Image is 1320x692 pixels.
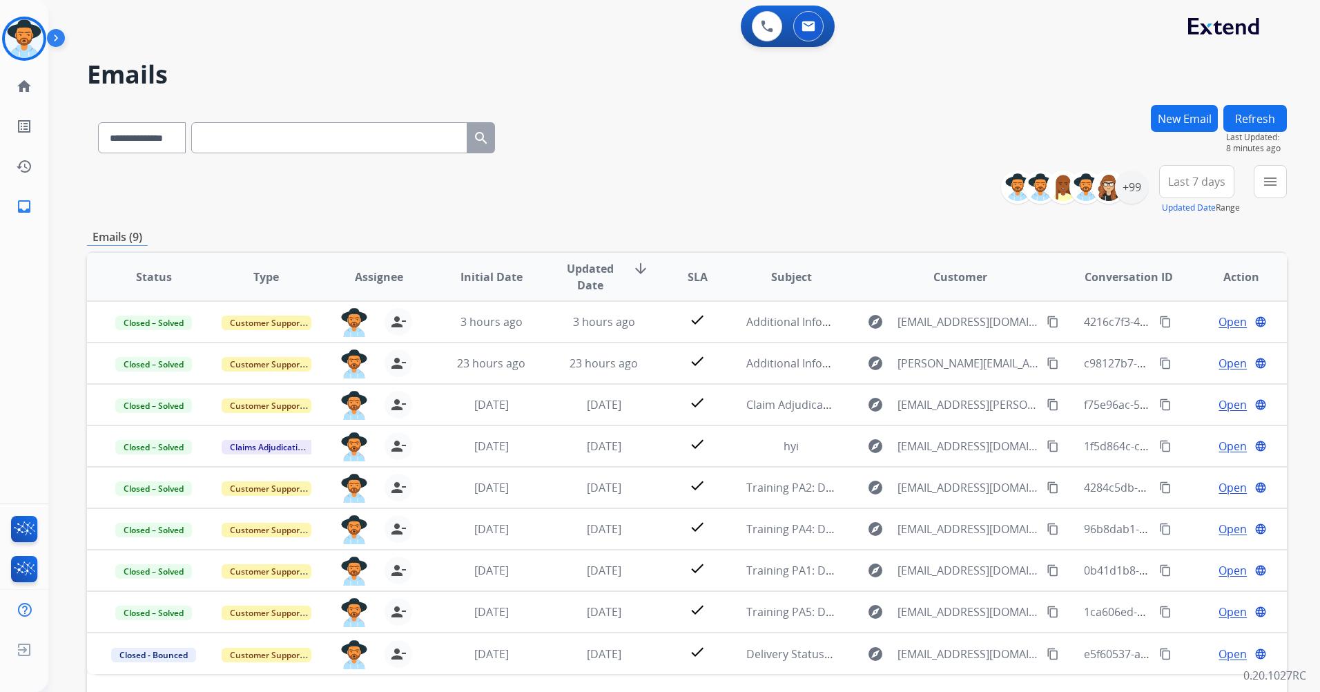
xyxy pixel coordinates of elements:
mat-icon: person_remove [390,355,407,372]
mat-icon: history [16,158,32,175]
mat-icon: check [689,644,706,660]
mat-icon: check [689,436,706,452]
span: Customer Support [222,316,311,330]
span: [DATE] [587,604,621,619]
mat-icon: content_copy [1047,440,1059,452]
mat-icon: content_copy [1047,606,1059,618]
mat-icon: content_copy [1047,398,1059,411]
span: [EMAIL_ADDRESS][DOMAIN_NAME] [897,438,1039,454]
mat-icon: content_copy [1159,564,1172,577]
span: [DATE] [474,604,509,619]
mat-icon: content_copy [1159,606,1172,618]
span: [DATE] [474,439,509,454]
span: Customer Support [222,606,311,620]
img: agent-avatar [340,598,368,627]
mat-icon: content_copy [1159,648,1172,660]
mat-icon: menu [1262,173,1279,190]
span: Customer Support [222,398,311,413]
span: Open [1219,562,1247,579]
mat-icon: explore [867,562,884,579]
mat-icon: language [1254,398,1267,411]
mat-icon: content_copy [1159,481,1172,494]
p: 0.20.1027RC [1243,667,1306,684]
span: Closed – Solved [115,440,192,454]
span: 3 hours ago [460,314,523,329]
mat-icon: content_copy [1047,481,1059,494]
mat-icon: content_copy [1047,357,1059,369]
span: f75e96ac-5c70-48fc-ba7e-11571f7287cd [1084,397,1287,412]
mat-icon: person_remove [390,438,407,454]
img: avatar [5,19,43,58]
span: [EMAIL_ADDRESS][DOMAIN_NAME] [897,479,1039,496]
p: Emails (9) [87,229,148,246]
span: [EMAIL_ADDRESS][DOMAIN_NAME] [897,604,1039,620]
img: agent-avatar [340,474,368,503]
mat-icon: inbox [16,198,32,215]
mat-icon: explore [867,646,884,662]
img: agent-avatar [340,391,368,420]
mat-icon: check [689,602,706,618]
span: Conversation ID [1085,269,1173,285]
mat-icon: language [1254,523,1267,535]
span: 23 hours ago [570,356,638,371]
h2: Emails [87,61,1287,88]
span: [DATE] [474,646,509,662]
mat-icon: content_copy [1159,357,1172,369]
mat-icon: explore [867,521,884,537]
img: agent-avatar [340,308,368,337]
span: e5f60537-ab06-477d-a916-009ecb300b0e [1084,646,1296,662]
span: Last Updated: [1226,132,1287,143]
span: Closed – Solved [115,606,192,620]
span: SLA [688,269,708,285]
mat-icon: explore [867,438,884,454]
mat-icon: explore [867,355,884,372]
img: agent-avatar [340,349,368,378]
span: [DATE] [587,439,621,454]
span: [DATE] [474,563,509,578]
mat-icon: language [1254,440,1267,452]
span: Closed – Solved [115,357,192,372]
span: Open [1219,314,1247,330]
mat-icon: language [1254,648,1267,660]
span: [EMAIL_ADDRESS][DOMAIN_NAME] [897,314,1039,330]
span: Closed – Solved [115,398,192,413]
span: 8 minutes ago [1226,143,1287,154]
mat-icon: content_copy [1047,523,1059,535]
span: Initial Date [460,269,523,285]
mat-icon: content_copy [1047,564,1059,577]
button: Last 7 days [1159,165,1234,198]
span: Customer Support [222,481,311,496]
span: [EMAIL_ADDRESS][DOMAIN_NAME] [897,521,1039,537]
img: agent-avatar [340,557,368,586]
span: Customer Support [222,564,311,579]
span: Additional Information Needed [746,356,908,371]
mat-icon: check [689,519,706,535]
span: [PERSON_NAME][EMAIL_ADDRESS][PERSON_NAME][DOMAIN_NAME] [897,355,1039,372]
span: Training PA4: Do Not Assign ([PERSON_NAME]) [746,521,987,537]
span: Type [253,269,279,285]
span: [EMAIL_ADDRESS][PERSON_NAME][DOMAIN_NAME] [897,396,1039,413]
mat-icon: person_remove [390,521,407,537]
mat-icon: check [689,353,706,369]
mat-icon: home [16,78,32,95]
span: Last 7 days [1168,179,1225,184]
span: 1f5d864c-c852-4247-944a-bce6a5d5dd15 [1084,439,1295,454]
mat-icon: language [1254,606,1267,618]
mat-icon: content_copy [1159,316,1172,328]
span: Closed – Solved [115,481,192,496]
span: Open [1219,604,1247,620]
span: [DATE] [587,521,621,537]
span: Status [136,269,172,285]
span: Closed – Solved [115,564,192,579]
span: Closed - Bounced [111,648,196,662]
span: 4216c7f3-4692-44e8-af09-cfd2a541317a [1084,314,1288,329]
mat-icon: explore [867,479,884,496]
span: Delivery Status Notification (Failure) [746,646,933,662]
span: [DATE] [587,397,621,412]
span: Range [1162,202,1240,213]
mat-icon: check [689,394,706,411]
span: 1ca606ed-158c-4e31-b485-6a319d090e3e [1084,604,1297,619]
span: Subject [771,269,812,285]
button: New Email [1151,105,1218,132]
mat-icon: search [473,130,489,146]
